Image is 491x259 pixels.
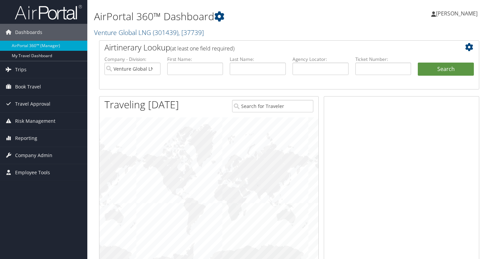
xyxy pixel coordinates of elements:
span: Risk Management [15,113,55,129]
span: ( 301439 ) [153,28,178,37]
label: Ticket Number: [355,56,411,63]
label: Agency Locator: [293,56,349,63]
h2: Airtinerary Lookup [104,42,442,53]
button: Search [418,63,474,76]
span: Reporting [15,130,37,147]
span: , [ 37739 ] [178,28,204,37]
span: (at least one field required) [170,45,234,52]
span: Dashboards [15,24,42,41]
span: Book Travel [15,78,41,95]
a: Venture Global LNG [94,28,204,37]
img: airportal-logo.png [15,4,82,20]
h1: AirPortal 360™ Dashboard [94,9,354,24]
span: Travel Approval [15,96,50,112]
label: Last Name: [230,56,286,63]
span: Trips [15,61,27,78]
label: Company - Division: [104,56,161,63]
h1: Traveling [DATE] [104,98,179,112]
label: First Name: [167,56,223,63]
a: [PERSON_NAME] [431,3,484,24]
span: [PERSON_NAME] [436,10,478,17]
span: Employee Tools [15,164,50,181]
input: Search for Traveler [232,100,313,112]
span: Company Admin [15,147,52,164]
